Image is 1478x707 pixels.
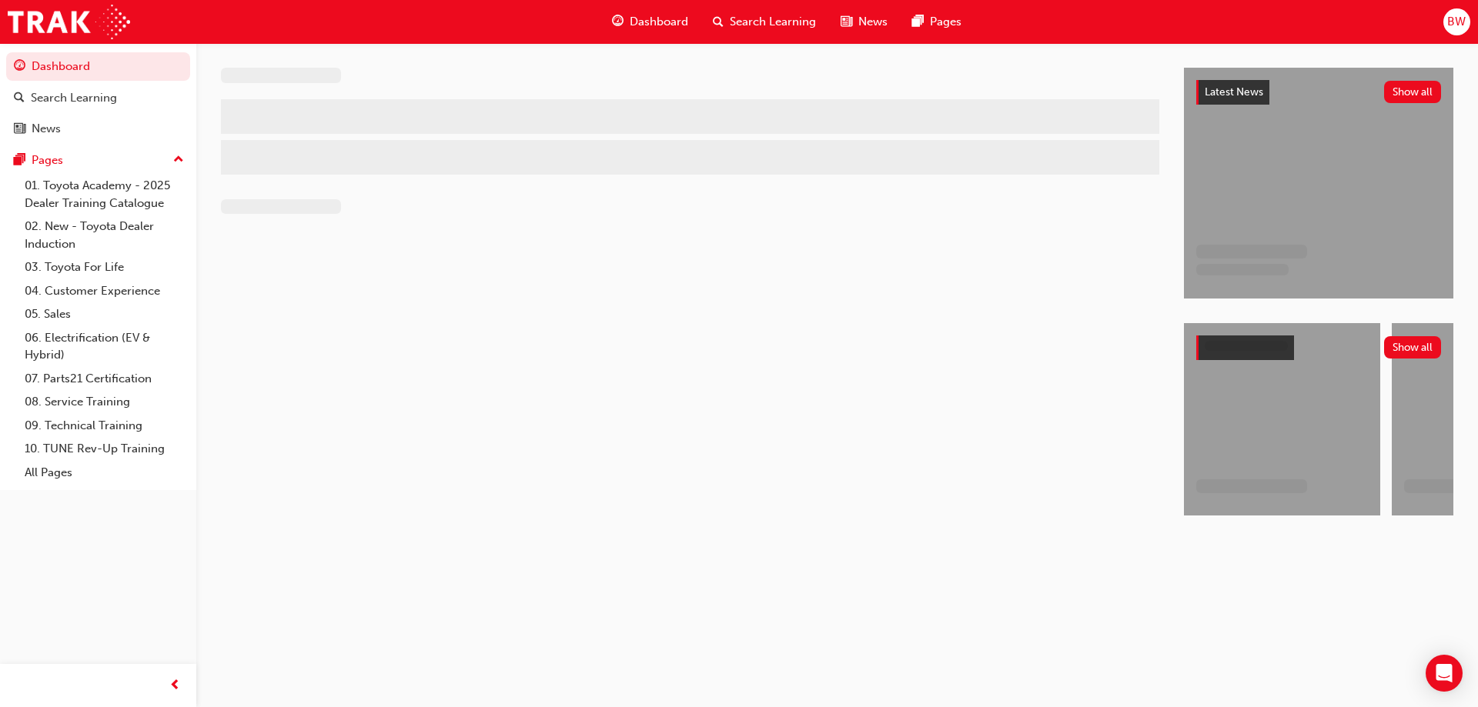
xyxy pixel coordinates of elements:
[6,146,190,175] button: Pages
[173,150,184,170] span: up-icon
[1384,81,1442,103] button: Show all
[18,279,190,303] a: 04. Customer Experience
[600,6,701,38] a: guage-iconDashboard
[6,115,190,143] a: News
[18,302,190,326] a: 05. Sales
[18,367,190,391] a: 07. Parts21 Certification
[828,6,900,38] a: news-iconNews
[701,6,828,38] a: search-iconSearch Learning
[858,13,888,31] span: News
[14,92,25,105] span: search-icon
[730,13,816,31] span: Search Learning
[630,13,688,31] span: Dashboard
[18,255,190,279] a: 03. Toyota For Life
[900,6,974,38] a: pages-iconPages
[18,414,190,438] a: 09. Technical Training
[1205,85,1263,98] span: Latest News
[18,461,190,485] a: All Pages
[14,154,25,168] span: pages-icon
[6,52,190,81] a: Dashboard
[18,437,190,461] a: 10. TUNE Rev-Up Training
[31,89,117,107] div: Search Learning
[32,152,63,169] div: Pages
[18,174,190,215] a: 01. Toyota Academy - 2025 Dealer Training Catalogue
[32,120,61,138] div: News
[18,215,190,255] a: 02. New - Toyota Dealer Induction
[612,12,624,32] span: guage-icon
[1447,13,1466,31] span: BW
[1196,80,1441,105] a: Latest NewsShow all
[14,122,25,136] span: news-icon
[14,60,25,74] span: guage-icon
[6,84,190,112] a: Search Learning
[169,676,181,695] span: prev-icon
[713,12,724,32] span: search-icon
[8,5,130,39] img: Trak
[930,13,961,31] span: Pages
[841,12,852,32] span: news-icon
[6,49,190,146] button: DashboardSearch LearningNews
[1384,336,1442,359] button: Show all
[1196,335,1441,360] a: Show all
[18,326,190,367] a: 06. Electrification (EV & Hybrid)
[1426,655,1463,692] div: Open Intercom Messenger
[1443,8,1470,35] button: BW
[912,12,924,32] span: pages-icon
[18,390,190,414] a: 08. Service Training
